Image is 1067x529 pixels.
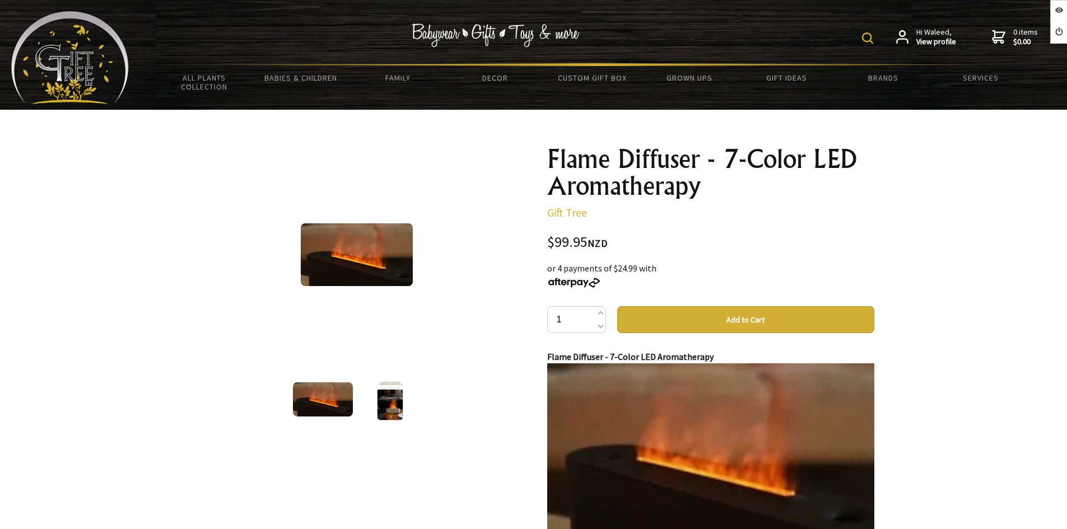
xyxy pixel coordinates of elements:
[446,66,543,90] a: Decor
[1013,27,1038,47] span: 0 items
[547,278,601,288] img: Afterpay
[547,261,874,288] div: or 4 payments of $24.99 with
[301,223,413,286] img: Flame Diffuser - 7-Color LED Aromatherapy
[896,27,956,47] a: Hi Waleed,View profile
[253,66,350,90] a: Babies & Children
[547,205,587,219] a: Gift Tree
[350,66,446,90] a: Family
[11,11,129,104] img: Babyware - Gifts - Toys and more...
[156,66,253,99] a: All Plants Collection
[412,24,580,47] img: Babywear - Gifts - Toys & more
[1013,37,1038,47] strong: $0.00
[588,237,608,250] span: NZD
[738,66,835,90] a: Gift Ideas
[547,235,874,250] div: $99.95
[617,306,874,333] button: Add to Cart
[377,378,403,420] img: Flame Diffuser - 7-Color LED Aromatherapy
[293,382,353,416] img: Flame Diffuser - 7-Color LED Aromatherapy
[916,27,956,47] span: Hi Waleed,
[641,66,738,90] a: Grown Ups
[544,66,641,90] a: Custom Gift Box
[932,66,1029,90] a: Services
[916,37,956,47] strong: View profile
[862,32,873,44] img: product search
[835,66,932,90] a: Brands
[992,27,1038,47] a: 0 items$0.00
[547,146,874,199] h1: Flame Diffuser - 7-Color LED Aromatherapy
